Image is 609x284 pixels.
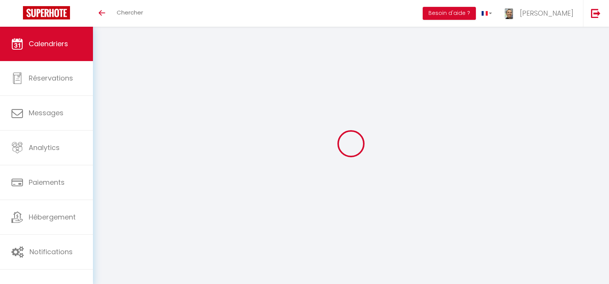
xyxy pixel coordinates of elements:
span: Messages [29,108,64,118]
span: Analytics [29,143,60,152]
span: [PERSON_NAME] [520,8,573,18]
img: logout [591,8,601,18]
img: ... [503,7,515,20]
span: Paiements [29,177,65,187]
span: Hébergement [29,212,76,222]
span: Calendriers [29,39,68,48]
img: Super Booking [23,6,70,19]
span: Réservations [29,73,73,83]
span: Notifications [29,247,73,257]
button: Besoin d'aide ? [423,7,476,20]
span: Chercher [117,8,143,16]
